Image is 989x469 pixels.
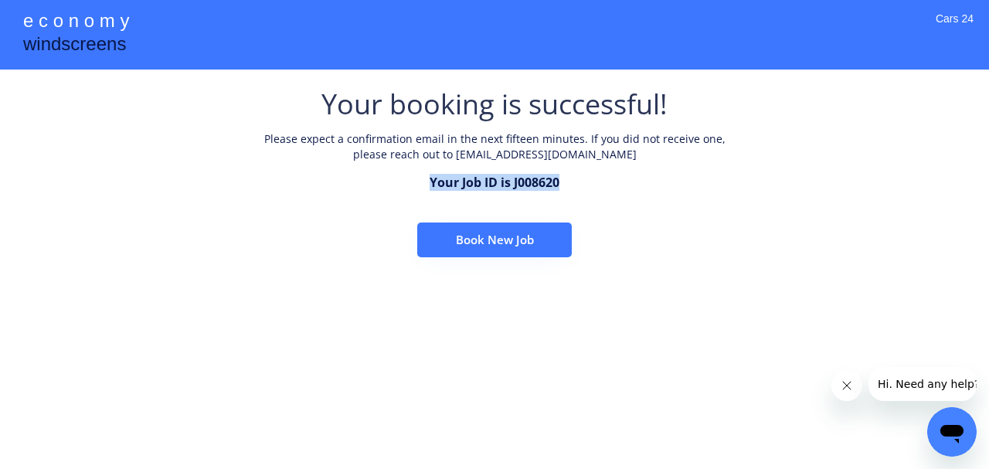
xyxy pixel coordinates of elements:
[831,370,862,401] iframe: Close message
[321,85,668,124] div: Your booking is successful!
[927,407,977,457] iframe: Button to launch messaging window
[430,174,559,191] div: Your Job ID is J008620
[417,223,572,257] button: Book New Job
[868,367,977,401] iframe: Message from company
[23,8,129,37] div: e c o n o m y
[263,131,726,166] div: Please expect a confirmation email in the next fifteen minutes. If you did not receive one, pleas...
[9,11,111,23] span: Hi. Need any help?
[936,12,974,46] div: Cars 24
[23,31,126,61] div: windscreens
